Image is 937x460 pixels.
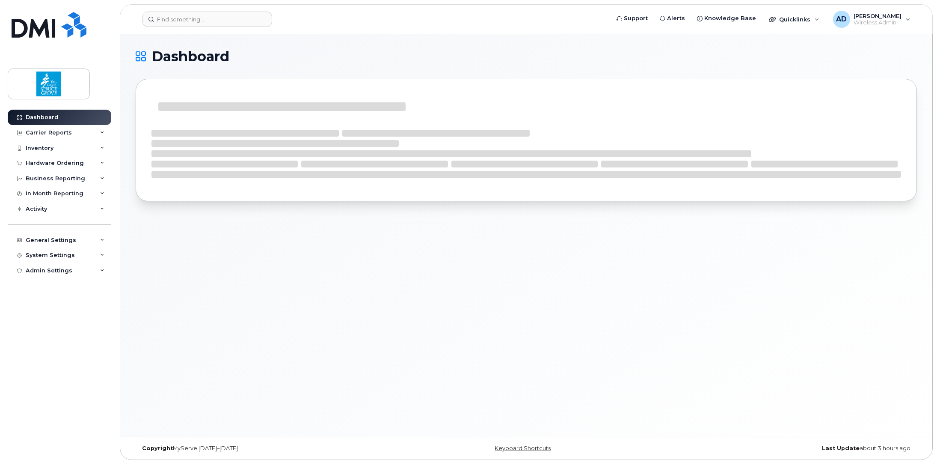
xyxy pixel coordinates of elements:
span: Dashboard [152,50,229,63]
strong: Last Update [822,445,860,451]
div: MyServe [DATE]–[DATE] [136,445,396,452]
strong: Copyright [142,445,173,451]
a: Keyboard Shortcuts [495,445,551,451]
div: about 3 hours ago [656,445,917,452]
